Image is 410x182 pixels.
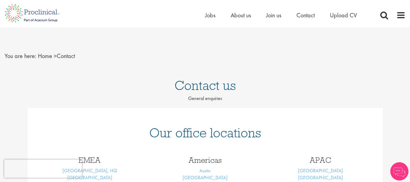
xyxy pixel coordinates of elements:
[37,126,374,139] h1: Our office locations
[330,11,357,19] a: Upload CV
[266,11,281,19] a: Join us
[5,52,36,60] span: You are here:
[63,167,117,174] a: [GEOGRAPHIC_DATA], HQ
[267,156,374,164] h3: APAC
[390,162,408,180] img: Chatbot
[37,156,143,164] h3: EMEA
[54,52,57,60] span: >
[67,174,112,181] a: [GEOGRAPHIC_DATA]
[38,52,52,60] a: breadcrumb link to Home
[231,11,251,19] a: About us
[199,167,211,174] a: Austin
[183,174,228,181] a: [GEOGRAPHIC_DATA]
[205,11,215,19] a: Jobs
[296,11,315,19] a: Contact
[152,156,258,164] h3: Americas
[298,167,343,174] a: [GEOGRAPHIC_DATA]
[298,174,343,181] a: [GEOGRAPHIC_DATA]
[4,160,82,178] iframe: reCAPTCHA
[38,52,75,60] span: Contact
